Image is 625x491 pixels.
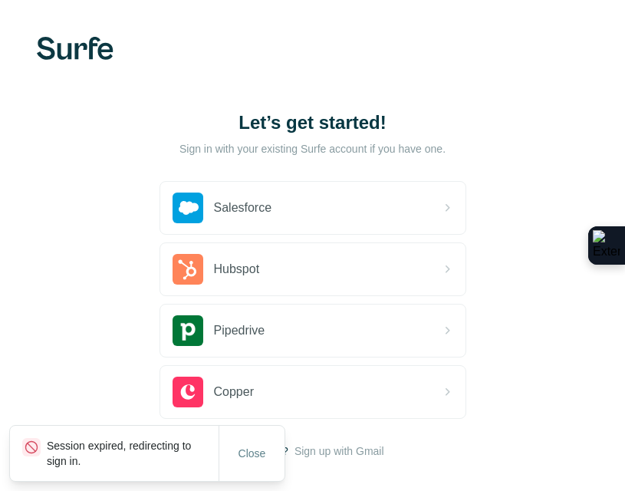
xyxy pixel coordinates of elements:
[47,438,219,469] p: Session expired, redirecting to sign in.
[173,377,203,407] img: copper's logo
[214,383,254,401] span: Copper
[214,321,265,340] span: Pipedrive
[173,254,203,285] img: hubspot's logo
[37,37,113,60] img: Surfe's logo
[214,199,272,217] span: Salesforce
[294,443,384,459] button: Sign up with Gmail
[160,110,466,135] h1: Let’s get started!
[214,260,260,278] span: Hubspot
[173,315,203,346] img: pipedrive's logo
[238,446,266,461] span: Close
[179,141,446,157] p: Sign in with your existing Surfe account if you have one.
[241,443,288,459] span: No CRM?
[228,440,277,467] button: Close
[173,193,203,223] img: salesforce's logo
[593,230,620,261] img: Extension Icon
